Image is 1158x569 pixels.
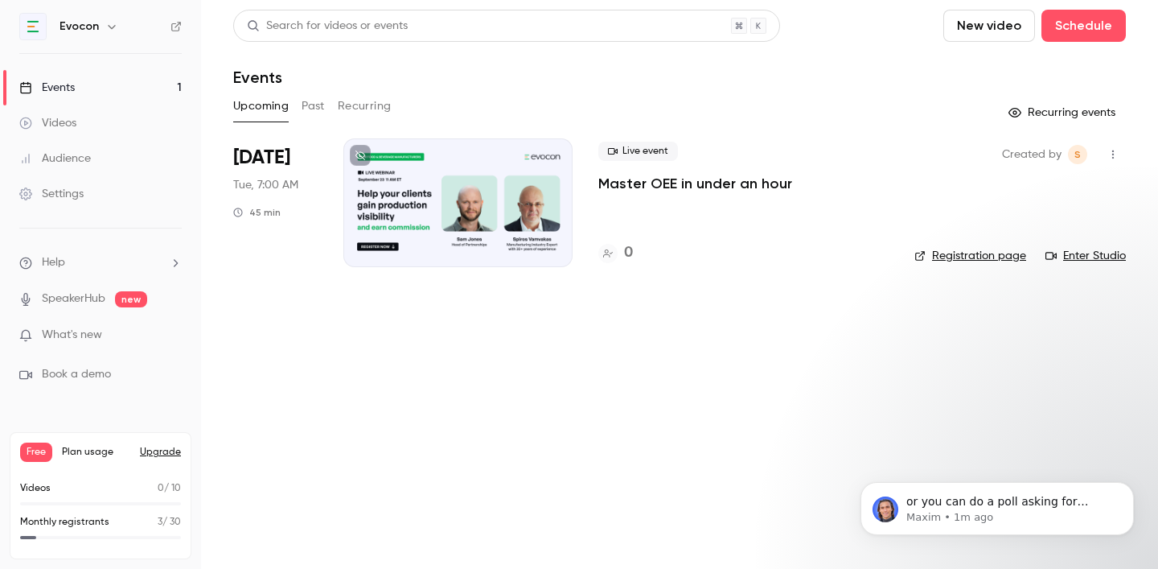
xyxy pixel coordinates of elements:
span: S [1074,145,1081,164]
button: Past [302,93,325,119]
button: Recurring [338,93,392,119]
span: Free [20,443,52,462]
span: Live event [598,142,678,161]
img: Evocon [20,14,46,39]
p: / 10 [158,481,181,496]
span: Anna-Liisa Staskevits [1068,145,1087,164]
span: Created by [1002,145,1061,164]
div: Audience [19,150,91,167]
div: Search for videos or events [247,18,408,35]
div: 45 min [233,206,281,219]
a: Master OEE in under an hour [598,174,792,193]
div: Videos [19,115,76,131]
div: Sep 23 Tue, 2:00 PM (Europe/Tallinn) [233,138,318,267]
button: New video [943,10,1035,42]
h6: Evocon [60,19,99,35]
div: Events [19,80,75,96]
iframe: Noticeable Trigger [162,328,182,343]
a: Registration page [914,248,1026,264]
span: 3 [158,517,162,527]
li: help-dropdown-opener [19,254,182,271]
span: new [115,291,147,307]
p: Monthly registrants [20,515,109,530]
span: Tue, 7:00 AM [233,177,298,193]
span: [DATE] [233,145,290,171]
button: Schedule [1041,10,1126,42]
span: What's new [42,327,102,344]
span: Plan usage [62,446,130,459]
h4: 0 [624,242,633,264]
span: Help [42,254,65,271]
p: Videos [20,481,51,496]
a: Enter Studio [1045,248,1126,264]
iframe: Intercom notifications message [836,448,1158,561]
h1: Events [233,68,282,87]
p: / 30 [158,515,181,530]
a: 0 [598,242,633,264]
div: Settings [19,186,84,202]
span: Book a demo [42,366,111,383]
span: 0 [158,484,164,493]
button: Recurring events [1001,100,1126,126]
button: Upgrade [140,446,181,459]
button: Upcoming [233,93,289,119]
a: SpeakerHub [42,291,105,307]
